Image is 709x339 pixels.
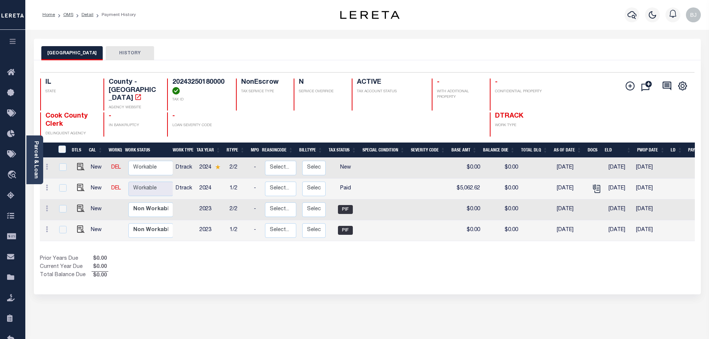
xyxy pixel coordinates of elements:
[197,220,227,241] td: 2023
[340,11,400,19] img: logo-dark.svg
[40,271,92,279] td: Total Balance Due
[585,143,602,158] th: Docs
[495,89,544,95] p: CONFIDENTIAL PROPERTY
[451,179,483,199] td: $5,062.62
[241,89,285,95] p: TAX SERVICE TYPE
[606,220,633,241] td: [DATE]
[606,199,633,220] td: [DATE]
[518,143,551,158] th: Total DLQ: activate to sort column ascending
[45,131,95,137] p: DELINQUENT AGENCY
[109,105,158,111] p: AGENCY WEBSITE
[633,179,667,199] td: [DATE]
[88,220,108,241] td: New
[296,143,326,158] th: BillType: activate to sort column ascending
[451,220,483,241] td: $0.00
[45,113,88,128] span: Cook County Clerk
[606,179,633,199] td: [DATE]
[448,143,480,158] th: Base Amt: activate to sort column ascending
[106,143,122,158] th: WorkQ
[329,179,362,199] td: Paid
[227,158,251,179] td: 2/2
[633,158,667,179] td: [DATE]
[248,143,259,158] th: MPO
[92,272,108,280] span: $0.00
[437,89,481,100] p: WITH ADDITIONAL PROPERTY
[215,164,220,169] img: Star.svg
[338,205,353,214] span: PIF
[251,158,262,179] td: -
[170,143,194,158] th: Work Type
[173,179,197,199] td: Dtrack
[668,143,685,158] th: LD: activate to sort column ascending
[88,199,108,220] td: New
[408,143,448,158] th: Severity Code: activate to sort column ascending
[172,97,227,103] p: TAX ID
[483,158,521,179] td: $0.00
[495,79,498,86] span: -
[554,220,588,241] td: [DATE]
[41,46,103,60] button: [GEOGRAPHIC_DATA]
[326,143,360,158] th: Tax Status: activate to sort column ascending
[111,165,121,170] a: DEL
[33,141,38,179] a: Parcel & Loan
[495,123,544,128] p: WORK TYPE
[82,13,93,17] a: Detail
[251,220,262,241] td: -
[40,143,54,158] th: &nbsp;&nbsp;&nbsp;&nbsp;&nbsp;&nbsp;&nbsp;&nbsp;&nbsp;&nbsp;
[45,79,95,87] h4: IL
[109,79,158,103] h4: County - [GEOGRAPHIC_DATA]
[63,13,73,17] a: OMS
[172,113,175,119] span: -
[172,123,227,128] p: LOAN SEVERITY CODE
[42,13,55,17] a: Home
[227,179,251,199] td: 1/2
[88,179,108,199] td: New
[338,226,353,235] span: PIF
[69,143,86,158] th: DTLS
[606,158,633,179] td: [DATE]
[241,79,285,87] h4: NonEscrow
[480,143,518,158] th: Balance Due: activate to sort column ascending
[633,199,667,220] td: [DATE]
[173,158,197,179] td: Dtrack
[197,199,227,220] td: 2023
[93,12,136,18] li: Payment History
[122,143,172,158] th: Work Status
[357,79,422,87] h4: ACTIVE
[495,113,523,119] span: DTRACK
[109,123,158,128] p: IN BANKRUPTCY
[40,263,92,271] td: Current Year Due
[111,186,121,191] a: DEL
[259,143,296,158] th: ReasonCode: activate to sort column ascending
[251,179,262,199] td: -
[483,179,521,199] td: $0.00
[86,143,106,158] th: CAL: activate to sort column ascending
[299,79,343,87] h4: N
[7,170,19,180] i: travel_explore
[197,179,227,199] td: 2024
[686,7,701,22] img: svg+xml;base64,PHN2ZyB4bWxucz0iaHR0cDovL3d3dy53My5vcmcvMjAwMC9zdmciIHBvaW50ZXItZXZlbnRzPSJub25lIi...
[551,143,585,158] th: As of Date: activate to sort column ascending
[40,255,92,263] td: Prior Years Due
[357,89,422,95] p: TAX ACCOUNT STATUS
[554,179,588,199] td: [DATE]
[92,255,108,263] span: $0.00
[227,220,251,241] td: 1/2
[224,143,248,158] th: RType: activate to sort column ascending
[88,158,108,179] td: New
[251,199,262,220] td: -
[227,199,251,220] td: 2/2
[172,79,227,95] h4: 20243250180000
[451,199,483,220] td: $0.00
[109,113,111,119] span: -
[483,199,521,220] td: $0.00
[106,46,154,60] button: HISTORY
[329,158,362,179] td: New
[634,143,668,158] th: PWOP Date: activate to sort column ascending
[45,89,95,95] p: STATE
[194,143,224,158] th: Tax Year: activate to sort column ascending
[483,220,521,241] td: $0.00
[299,89,343,95] p: SERVICE OVERRIDE
[554,199,588,220] td: [DATE]
[554,158,588,179] td: [DATE]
